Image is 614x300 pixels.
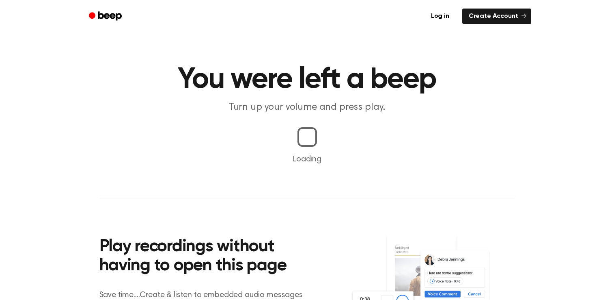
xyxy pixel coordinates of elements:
[83,9,129,24] a: Beep
[99,65,515,94] h1: You were left a beep
[99,237,318,276] h2: Play recordings without having to open this page
[423,7,457,26] a: Log in
[462,9,531,24] a: Create Account
[151,101,463,114] p: Turn up your volume and press play.
[10,153,604,165] p: Loading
